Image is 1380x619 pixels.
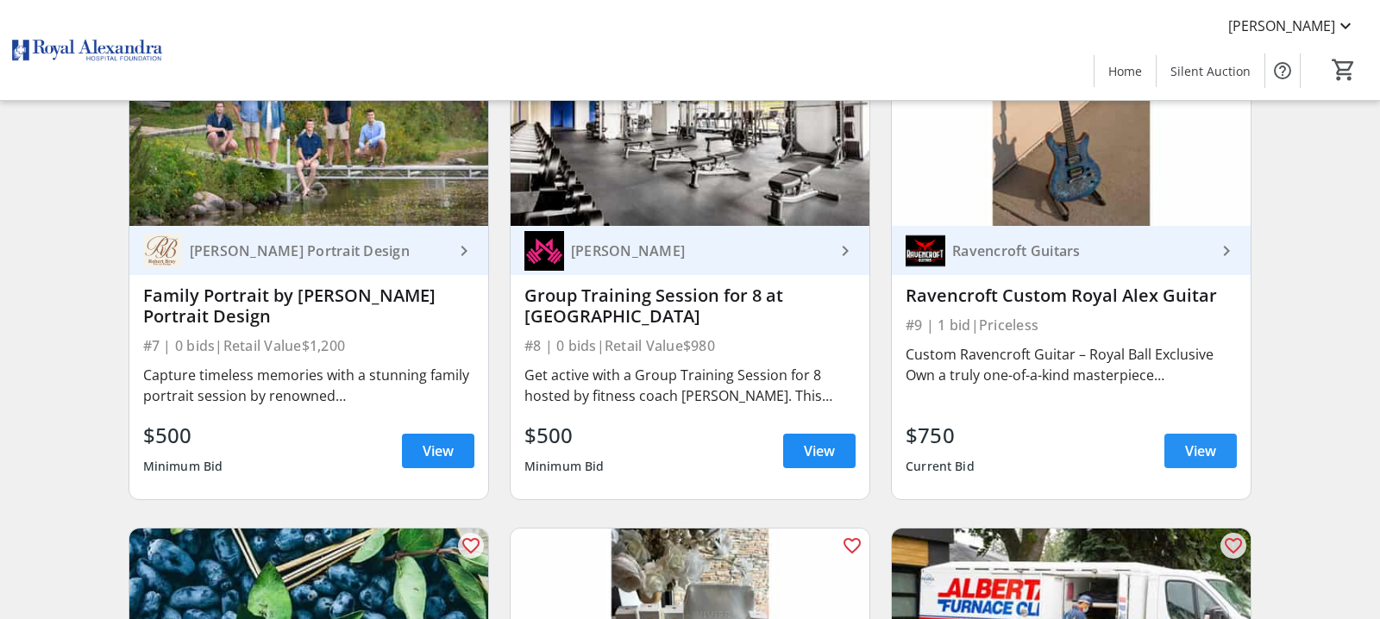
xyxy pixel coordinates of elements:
[10,7,164,93] img: Royal Alexandra Hospital Foundation's Logo
[524,285,856,327] div: Group Training Session for 8 at [GEOGRAPHIC_DATA]
[1157,55,1264,87] a: Silent Auction
[804,441,835,461] span: View
[1328,54,1359,85] button: Cart
[906,313,1237,337] div: #9 | 1 bid | Priceless
[1108,62,1142,80] span: Home
[1214,12,1370,40] button: [PERSON_NAME]
[842,535,862,556] mat-icon: favorite_outline
[1170,62,1251,80] span: Silent Auction
[835,241,856,261] mat-icon: keyboard_arrow_right
[143,420,223,451] div: $500
[1265,53,1300,88] button: Help
[511,226,869,275] a: Mukai Maromo[PERSON_NAME]
[945,242,1216,259] div: Ravencroft Guitars
[143,285,474,327] div: Family Portrait by [PERSON_NAME] Portrait Design
[524,334,856,358] div: #8 | 0 bids | Retail Value $980
[892,24,1251,226] img: Ravencroft Custom Royal Alex Guitar
[1185,441,1216,461] span: View
[906,285,1237,306] div: Ravencroft Custom Royal Alex Guitar
[524,231,564,271] img: Mukai Maromo
[783,434,856,468] a: View
[143,365,474,406] div: Capture timeless memories with a stunning family portrait session by renowned [DEMOGRAPHIC_DATA] ...
[564,242,835,259] div: [PERSON_NAME]
[511,24,869,226] img: Group Training Session for 8 at Archetype
[143,451,223,482] div: Minimum Bid
[1095,55,1156,87] a: Home
[1164,434,1237,468] a: View
[524,420,605,451] div: $500
[423,441,454,461] span: View
[143,231,183,271] img: Robert Bray Portrait Design
[461,535,481,556] mat-icon: favorite_outline
[524,451,605,482] div: Minimum Bid
[454,241,474,261] mat-icon: keyboard_arrow_right
[143,334,474,358] div: #7 | 0 bids | Retail Value $1,200
[892,226,1251,275] a: Ravencroft GuitarsRavencroft Guitars
[1228,16,1335,36] span: [PERSON_NAME]
[402,434,474,468] a: View
[129,24,488,226] img: Family Portrait by Robert Bray Portrait Design
[906,451,975,482] div: Current Bid
[1216,241,1237,261] mat-icon: keyboard_arrow_right
[129,226,488,275] a: Robert Bray Portrait Design[PERSON_NAME] Portrait Design
[906,231,945,271] img: Ravencroft Guitars
[524,365,856,406] div: Get active with a Group Training Session for 8 hosted by fitness coach [PERSON_NAME]. This sessio...
[183,242,454,259] div: [PERSON_NAME] Portrait Design
[906,344,1237,385] div: Custom Ravencroft Guitar – Royal Ball Exclusive Own a truly one-of-a-kind masterpiece handcrafted...
[1223,535,1244,556] mat-icon: favorite_outline
[906,420,975,451] div: $750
